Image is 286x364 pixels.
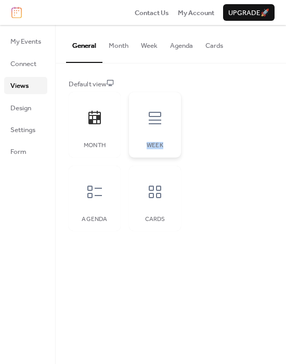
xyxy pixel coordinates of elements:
span: Design [10,103,31,113]
button: Cards [199,25,229,61]
a: My Account [178,7,214,18]
div: Cards [139,216,171,223]
span: My Events [10,36,41,47]
a: Settings [4,121,47,138]
span: My Account [178,8,214,18]
a: My Events [4,33,47,49]
span: Settings [10,125,35,135]
div: Agenda [79,216,110,223]
button: Month [102,25,135,61]
button: Week [135,25,164,61]
span: Views [10,81,29,91]
span: Contact Us [135,8,169,18]
div: Week [139,142,171,149]
button: Upgrade🚀 [223,4,275,21]
span: Connect [10,59,36,69]
div: Default view [69,79,271,89]
a: Form [4,143,47,160]
span: Upgrade 🚀 [228,8,269,18]
a: Design [4,99,47,116]
button: Agenda [164,25,199,61]
a: Connect [4,55,47,72]
a: Views [4,77,47,94]
button: General [66,25,102,62]
div: Month [79,142,110,149]
a: Contact Us [135,7,169,18]
span: Form [10,147,27,157]
img: logo [11,7,22,18]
